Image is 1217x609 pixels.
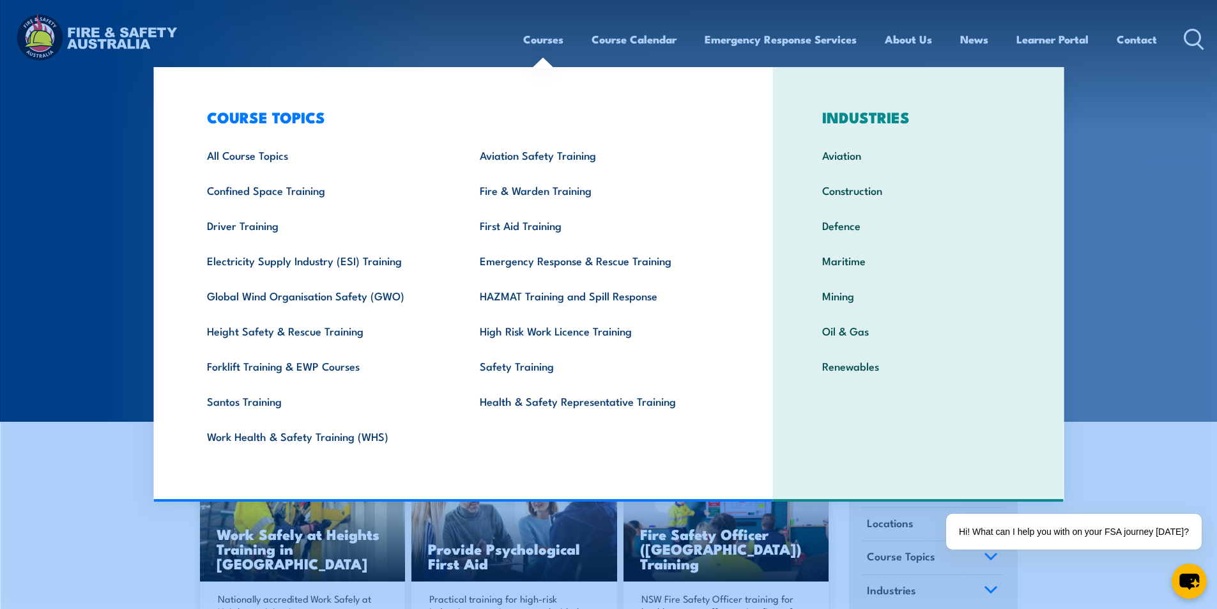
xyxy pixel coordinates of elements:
[187,419,460,454] a: Work Health & Safety Training (WHS)
[861,508,1004,541] a: Locations
[523,22,563,56] a: Courses
[460,137,733,173] a: Aviation Safety Training
[200,467,406,582] a: Work Safely at Heights Training in [GEOGRAPHIC_DATA]
[861,575,1004,608] a: Industries
[867,582,916,599] span: Industries
[187,313,460,348] a: Height Safety & Rescue Training
[187,208,460,243] a: Driver Training
[187,243,460,278] a: Electricity Supply Industry (ESI) Training
[802,137,1034,173] a: Aviation
[187,173,460,208] a: Confined Space Training
[867,514,914,532] span: Locations
[592,22,677,56] a: Course Calendar
[705,22,857,56] a: Emergency Response Services
[411,467,617,582] img: Mental Health First Aid Training Course from Fire & Safety Australia
[460,278,733,313] a: HAZMAT Training and Spill Response
[624,467,829,582] a: Fire Safety Officer ([GEOGRAPHIC_DATA]) Training
[802,108,1034,126] h3: INDUSTRIES
[802,173,1034,208] a: Construction
[187,137,460,173] a: All Course Topics
[460,383,733,419] a: Health & Safety Representative Training
[867,548,935,565] span: Course Topics
[802,348,1034,383] a: Renewables
[187,108,733,126] h3: COURSE TOPICS
[885,22,932,56] a: About Us
[802,278,1034,313] a: Mining
[624,467,829,582] img: Fire Safety Advisor
[428,541,601,571] h3: Provide Psychological First Aid
[802,313,1034,348] a: Oil & Gas
[1117,22,1157,56] a: Contact
[460,208,733,243] a: First Aid Training
[187,383,460,419] a: Santos Training
[960,22,988,56] a: News
[460,173,733,208] a: Fire & Warden Training
[411,467,617,582] a: Provide Psychological First Aid
[861,541,1004,574] a: Course Topics
[460,243,733,278] a: Emergency Response & Rescue Training
[802,243,1034,278] a: Maritime
[640,527,813,571] h3: Fire Safety Officer ([GEOGRAPHIC_DATA]) Training
[1016,22,1089,56] a: Learner Portal
[1172,564,1207,599] button: chat-button
[946,514,1202,550] div: Hi! What can I help you with on your FSA journey [DATE]?
[200,467,406,582] img: Work Safely at Heights Training (1)
[460,348,733,383] a: Safety Training
[460,313,733,348] a: High Risk Work Licence Training
[217,527,389,571] h3: Work Safely at Heights Training in [GEOGRAPHIC_DATA]
[187,348,460,383] a: Forklift Training & EWP Courses
[187,278,460,313] a: Global Wind Organisation Safety (GWO)
[802,208,1034,243] a: Defence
